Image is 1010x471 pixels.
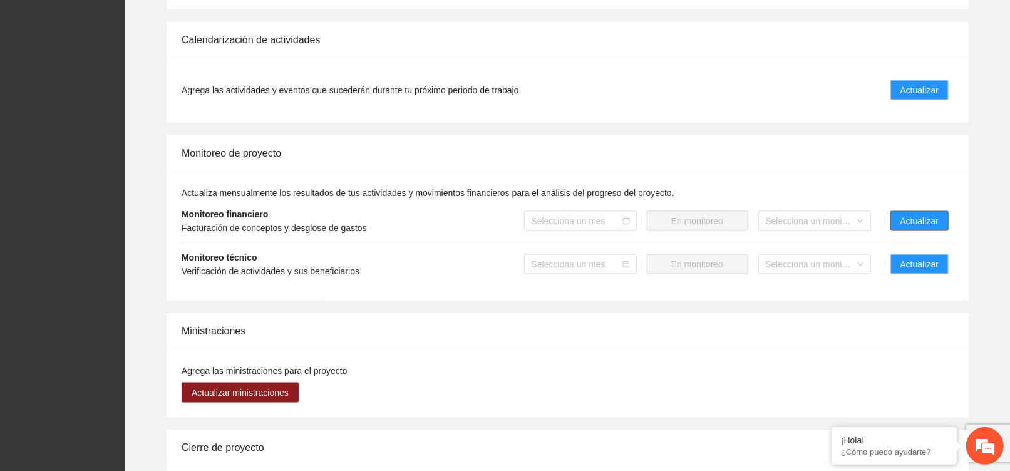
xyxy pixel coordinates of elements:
span: calendar [622,261,630,268]
button: Actualizar ministraciones [182,383,299,403]
span: Actualizar ministraciones [192,386,289,400]
span: Agrega las actividades y eventos que sucederán durante tu próximo periodo de trabajo. [182,83,521,97]
div: Cierre de proyecto [182,430,954,466]
div: Ministraciones [182,313,954,349]
textarea: Escriba su mensaje y pulse “Intro” [6,342,239,386]
div: Calendarización de actividades [182,22,954,58]
span: Actualiza mensualmente los resultados de tus actividades y movimientos financieros para el anális... [182,188,674,198]
p: ¿Cómo puedo ayudarte? [841,447,947,457]
div: ¡Hola! [841,435,947,445]
div: Chatee con nosotros ahora [65,64,210,80]
div: Monitoreo de proyecto [182,135,954,171]
span: Agrega las ministraciones para el proyecto [182,366,348,376]
span: Actualizar [900,83,939,97]
a: Actualizar ministraciones [182,388,299,398]
span: Actualizar [900,214,939,228]
button: Actualizar [890,254,949,274]
button: Actualizar [890,211,949,231]
span: Actualizar [900,257,939,271]
span: Estamos en línea. [73,167,173,294]
button: Actualizar [890,80,949,100]
strong: Monitoreo técnico [182,252,257,262]
span: Facturación de conceptos y desglose de gastos [182,223,367,233]
strong: Monitoreo financiero [182,209,268,219]
div: Minimizar ventana de chat en vivo [205,6,235,36]
span: Verificación de actividades y sus beneficiarios [182,266,359,276]
span: calendar [622,217,630,225]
